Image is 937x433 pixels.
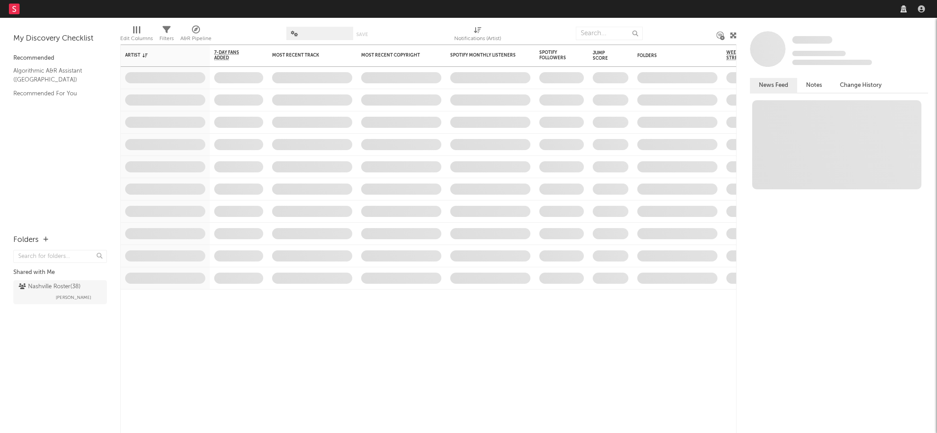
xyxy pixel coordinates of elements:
[13,280,107,304] a: Nashville Roster(38)[PERSON_NAME]
[593,50,615,61] div: Jump Score
[180,22,212,48] div: A&R Pipeline
[13,250,107,263] input: Search for folders...
[454,33,501,44] div: Notifications (Artist)
[576,27,643,40] input: Search...
[792,51,846,56] span: Tracking Since: [DATE]
[356,32,368,37] button: Save
[792,36,832,44] span: Some Artist
[159,33,174,44] div: Filters
[539,50,570,61] div: Spotify Followers
[637,53,704,58] div: Folders
[13,66,98,84] a: Algorithmic A&R Assistant ([GEOGRAPHIC_DATA])
[454,22,501,48] div: Notifications (Artist)
[361,53,428,58] div: Most Recent Copyright
[831,78,891,93] button: Change History
[13,235,39,245] div: Folders
[792,60,872,65] span: 0 fans last week
[120,33,153,44] div: Edit Columns
[13,89,98,98] a: Recommended For You
[797,78,831,93] button: Notes
[120,22,153,48] div: Edit Columns
[13,53,107,64] div: Recommended
[13,33,107,44] div: My Discovery Checklist
[180,33,212,44] div: A&R Pipeline
[13,267,107,278] div: Shared with Me
[56,292,91,303] span: [PERSON_NAME]
[726,50,758,61] span: Weekly US Streams
[125,53,192,58] div: Artist
[214,50,250,61] span: 7-Day Fans Added
[792,36,832,45] a: Some Artist
[750,78,797,93] button: News Feed
[19,282,81,292] div: Nashville Roster ( 38 )
[159,22,174,48] div: Filters
[450,53,517,58] div: Spotify Monthly Listeners
[272,53,339,58] div: Most Recent Track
